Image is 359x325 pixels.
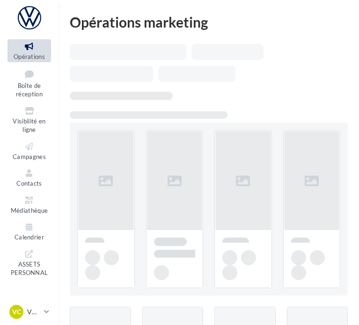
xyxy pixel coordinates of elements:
[11,207,48,214] span: Médiathèque
[7,104,51,136] a: Visibilité en ligne
[7,166,51,189] a: Contacts
[13,153,46,160] span: Campagnes
[14,53,45,60] span: Opérations
[7,247,51,288] a: ASSETS PERSONNALISABLES
[7,193,51,216] a: Médiathèque
[15,233,44,241] span: Calendrier
[7,139,51,162] a: Campagnes
[7,39,51,62] a: Opérations
[7,66,51,100] a: Boîte de réception
[7,220,51,243] a: Calendrier
[27,307,40,317] p: VW CHALON
[13,117,45,134] span: Visibilité en ligne
[11,259,48,285] span: ASSETS PERSONNALISABLES
[12,307,21,317] span: VC
[16,180,42,187] span: Contacts
[70,15,348,29] div: Opérations marketing
[7,303,51,321] a: VC VW CHALON
[16,82,43,98] span: Boîte de réception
